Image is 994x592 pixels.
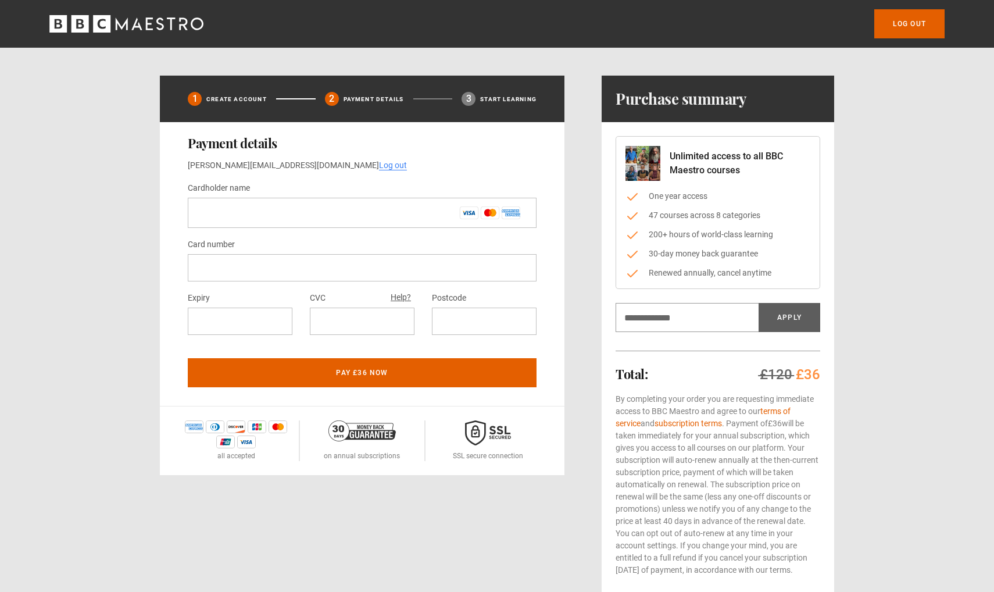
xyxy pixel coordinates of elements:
img: unionpay [216,436,235,448]
p: on annual subscriptions [324,451,400,461]
a: Log out [379,161,407,170]
svg: BBC Maestro [49,15,203,33]
h1: Purchase summary [616,90,746,108]
span: £36 [796,366,820,383]
img: mastercard [269,420,287,433]
img: amex [185,420,203,433]
iframe: Secure payment input frame [319,316,405,327]
li: 30-day money back guarantee [625,248,810,260]
a: Log out [874,9,945,38]
label: Card number [188,238,235,252]
button: Help? [387,290,414,305]
label: Expiry [188,291,210,305]
p: SSL secure connection [453,451,523,461]
label: Postcode [432,291,466,305]
li: Renewed annually, cancel anytime [625,267,810,279]
h2: Payment details [188,136,537,150]
iframe: Secure payment input frame [197,262,527,273]
p: Create Account [206,95,267,104]
img: diners [206,420,224,433]
label: Cardholder name [188,181,250,195]
li: One year access [625,190,810,202]
li: 200+ hours of world-class learning [625,229,810,241]
span: £36 [768,419,782,428]
button: Apply [759,303,820,332]
span: £120 [760,366,792,383]
img: visa [237,436,256,448]
p: Payment details [344,95,404,104]
button: Pay £36 now [188,358,537,387]
img: discover [227,420,245,433]
div: 2 [325,92,339,106]
a: subscription terms [655,419,722,428]
p: By completing your order you are requesting immediate access to BBC Maestro and agree to our and ... [616,393,820,576]
p: Unlimited access to all BBC Maestro courses [670,149,810,177]
p: all accepted [217,451,255,461]
img: 30-day-money-back-guarantee-c866a5dd536ff72a469b.png [328,420,396,441]
div: 3 [462,92,475,106]
div: 1 [188,92,202,106]
p: [PERSON_NAME][EMAIL_ADDRESS][DOMAIN_NAME] [188,159,537,172]
img: jcb [248,420,266,433]
iframe: Secure payment input frame [197,316,283,327]
li: 47 courses across 8 categories [625,209,810,222]
iframe: Secure payment input frame [441,316,527,327]
p: Start learning [480,95,537,104]
h2: Total: [616,367,648,381]
label: CVC [310,291,326,305]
